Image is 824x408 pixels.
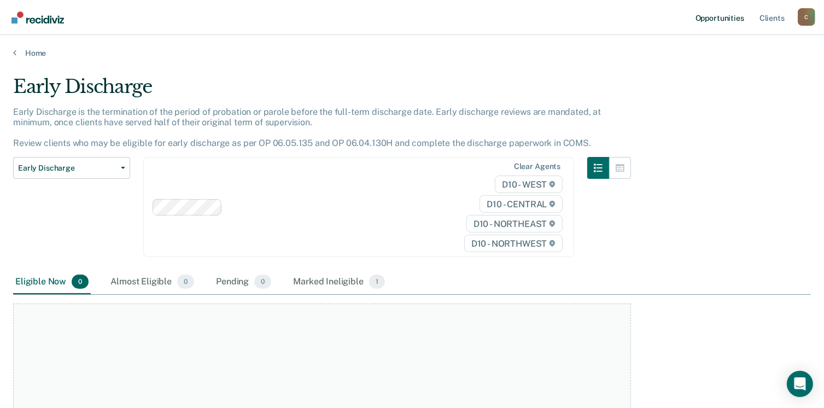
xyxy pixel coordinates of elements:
span: D10 - NORTHWEST [464,235,563,252]
span: 1 [369,275,385,289]
span: Early Discharge [18,164,116,173]
button: Early Discharge [13,157,130,179]
div: Eligible Now0 [13,270,91,294]
div: Pending0 [214,270,273,294]
a: Home [13,48,811,58]
button: Profile dropdown button [798,8,815,26]
span: 0 [177,275,194,289]
span: 0 [254,275,271,289]
div: Marked Ineligible1 [291,270,387,294]
span: D10 - WEST [495,176,563,193]
span: D10 - NORTHEAST [466,215,563,232]
div: C [798,8,815,26]
span: D10 - CENTRAL [480,195,563,213]
div: Open Intercom Messenger [787,371,813,397]
img: Recidiviz [11,11,64,24]
div: Clear agents [514,162,560,171]
span: 0 [72,275,89,289]
div: Almost Eligible0 [108,270,196,294]
div: Early Discharge [13,75,631,107]
p: Early Discharge is the termination of the period of probation or parole before the full-term disc... [13,107,601,149]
